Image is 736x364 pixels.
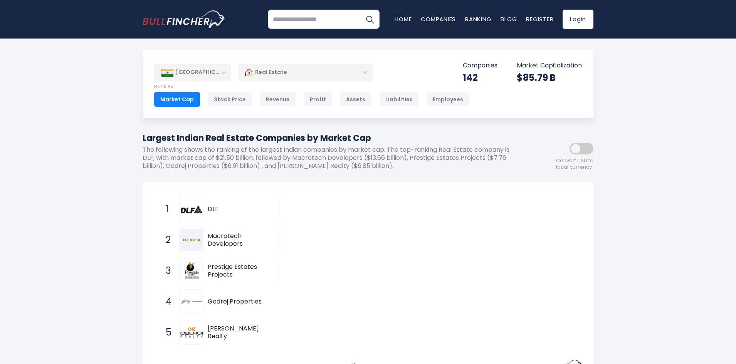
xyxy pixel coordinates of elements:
div: Market Cap [154,92,200,107]
div: Profit [304,92,332,107]
div: Revenue [260,92,296,107]
div: Real Estate [238,64,373,81]
div: $85.79 B [517,72,582,84]
p: The following shows the ranking of the largest Indian companies by market cap. The top-ranking Re... [143,146,524,170]
span: 1 [162,203,170,216]
button: Search [360,10,380,29]
span: 5 [162,326,170,339]
span: Macrotech Developers [208,232,266,248]
p: Market Capitalization [517,62,582,70]
a: Login [563,10,593,29]
div: Employees [427,92,469,107]
div: Liabilities [379,92,419,107]
a: Register [526,15,553,23]
a: Ranking [465,15,491,23]
span: Prestige Estates Projects [208,263,266,279]
h1: Largest Indian Real Estate Companies by Market Cap [143,132,524,144]
img: bullfincher logo [143,10,225,28]
img: DLF [180,205,203,213]
span: Godrej Properties [208,298,266,306]
a: Home [395,15,412,23]
p: Rank By [154,84,469,90]
span: Convert USD to local currency [556,158,593,171]
div: [GEOGRAPHIC_DATA] [154,64,231,81]
img: Prestige Estates Projects [180,260,203,282]
img: Oberoi Realty [180,327,203,338]
div: 142 [463,72,497,84]
span: 3 [162,264,170,277]
img: Macrotech Developers [180,229,203,251]
span: 2 [162,233,170,247]
a: Go to homepage [143,10,225,28]
a: Companies [421,15,456,23]
img: Godrej Properties [180,290,203,313]
p: Companies [463,62,497,70]
span: [PERSON_NAME] Realty [208,325,266,341]
span: DLF [208,205,266,213]
a: Blog [501,15,517,23]
div: Stock Price [208,92,252,107]
div: Assets [340,92,371,107]
span: 4 [162,295,170,308]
